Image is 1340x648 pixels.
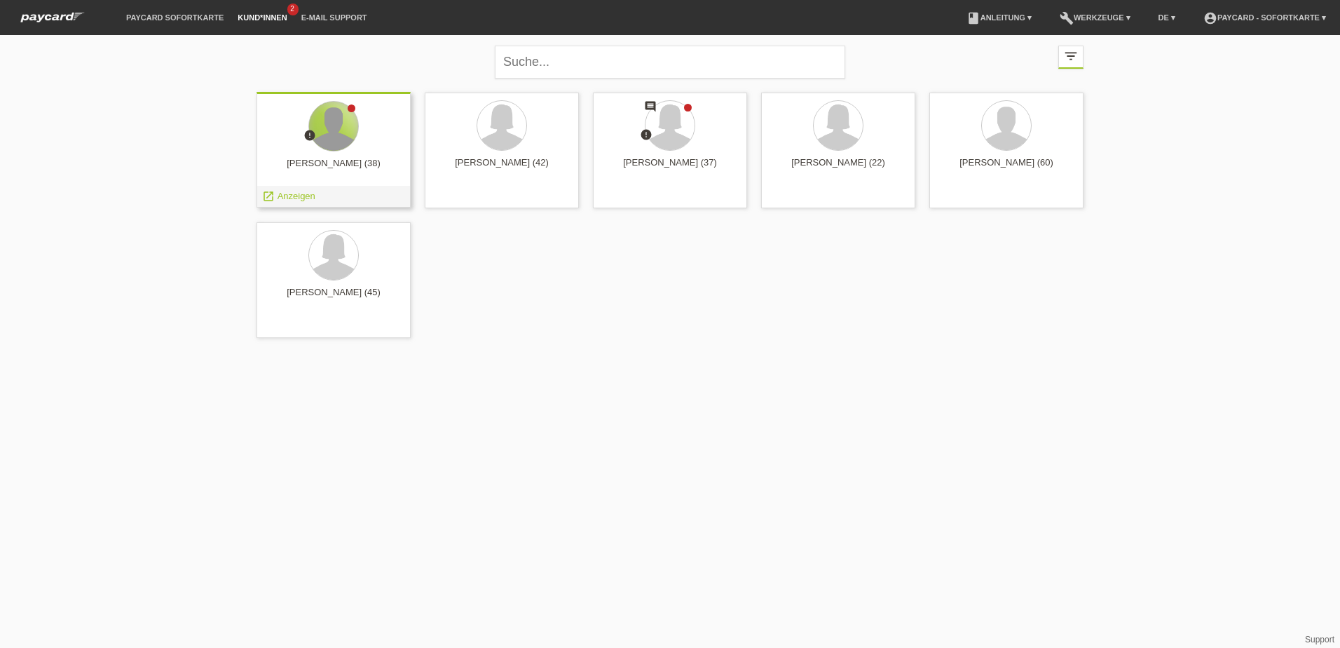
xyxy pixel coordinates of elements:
i: book [966,11,980,25]
div: [PERSON_NAME] (60) [941,157,1072,180]
a: paycard Sofortkarte [14,16,91,27]
div: [PERSON_NAME] (22) [772,157,904,180]
a: buildWerkzeuge ▾ [1053,13,1137,22]
i: account_circle [1203,11,1217,25]
a: launch Anzeigen [262,191,315,201]
a: DE ▾ [1151,13,1182,22]
span: 2 [287,4,299,15]
span: Anzeigen [278,191,315,201]
i: launch [262,190,275,203]
input: Suche... [495,46,845,79]
a: Support [1305,635,1334,644]
a: paycard Sofortkarte [119,13,231,22]
a: bookAnleitung ▾ [959,13,1039,22]
div: Neuer Kommentar [644,100,657,115]
i: error [303,129,316,142]
a: account_circlepaycard - Sofortkarte ▾ [1196,13,1333,22]
div: [PERSON_NAME] (37) [604,157,736,180]
a: Kund*innen [231,13,294,22]
i: build [1060,11,1074,25]
a: E-Mail Support [294,13,374,22]
i: error [640,128,652,141]
div: Zurückgewiesen [303,129,316,144]
div: [PERSON_NAME] (45) [268,287,399,309]
div: Zurückgewiesen [640,128,652,143]
i: filter_list [1063,48,1079,64]
div: [PERSON_NAME] (42) [436,157,568,180]
i: comment [644,100,657,113]
img: paycard Sofortkarte [14,10,91,25]
div: [PERSON_NAME] (38) [268,158,399,180]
